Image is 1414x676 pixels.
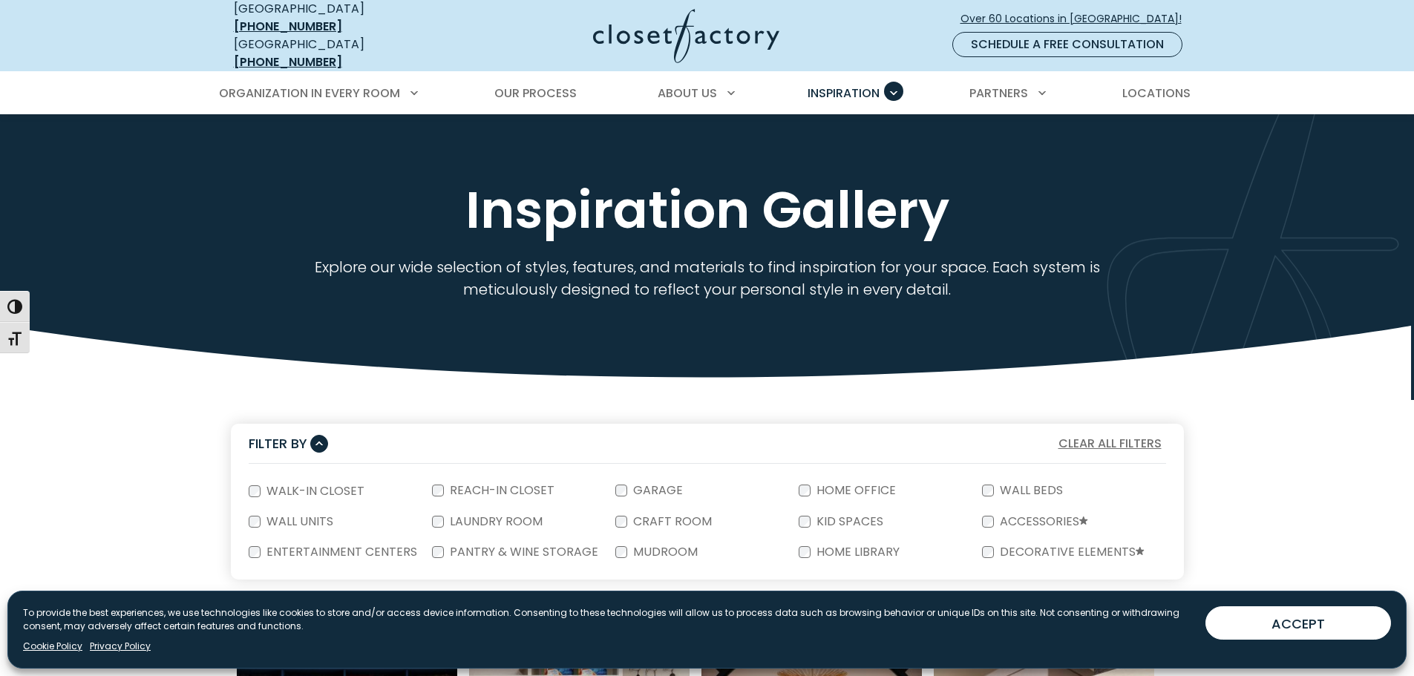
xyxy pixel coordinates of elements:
[627,485,686,496] label: Garage
[219,85,400,102] span: Organization in Every Room
[234,53,342,70] a: [PHONE_NUMBER]
[960,6,1194,32] a: Over 60 Locations in [GEOGRAPHIC_DATA]!
[444,546,601,558] label: Pantry & Wine Storage
[969,85,1028,102] span: Partners
[811,485,899,496] label: Home Office
[1205,606,1391,640] button: ACCEPT
[249,433,328,454] button: Filter By
[90,640,151,653] a: Privacy Policy
[209,73,1206,114] nav: Primary Menu
[1054,434,1166,453] button: Clear All Filters
[994,485,1066,496] label: Wall Beds
[234,36,449,71] div: [GEOGRAPHIC_DATA]
[261,516,336,528] label: Wall Units
[994,546,1148,559] label: Decorative Elements
[494,85,577,102] span: Our Process
[627,546,701,558] label: Mudroom
[23,606,1194,633] p: To provide the best experiences, we use technologies like cookies to store and/or access device i...
[811,546,903,558] label: Home Library
[811,516,886,528] label: Kid Spaces
[234,18,342,35] a: [PHONE_NUMBER]
[444,516,546,528] label: Laundry Room
[627,516,715,528] label: Craft Room
[593,9,779,63] img: Closet Factory Logo
[1122,85,1191,102] span: Locations
[952,32,1182,57] a: Schedule a Free Consultation
[261,485,367,497] label: Walk-In Closet
[808,85,880,102] span: Inspiration
[231,182,1184,238] h1: Inspiration Gallery
[994,516,1091,528] label: Accessories
[23,640,82,653] a: Cookie Policy
[444,485,557,496] label: Reach-In Closet
[261,546,420,558] label: Entertainment Centers
[960,11,1194,27] span: Over 60 Locations in [GEOGRAPHIC_DATA]!
[271,256,1143,301] p: Explore our wide selection of styles, features, and materials to find inspiration for your space....
[658,85,717,102] span: About Us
